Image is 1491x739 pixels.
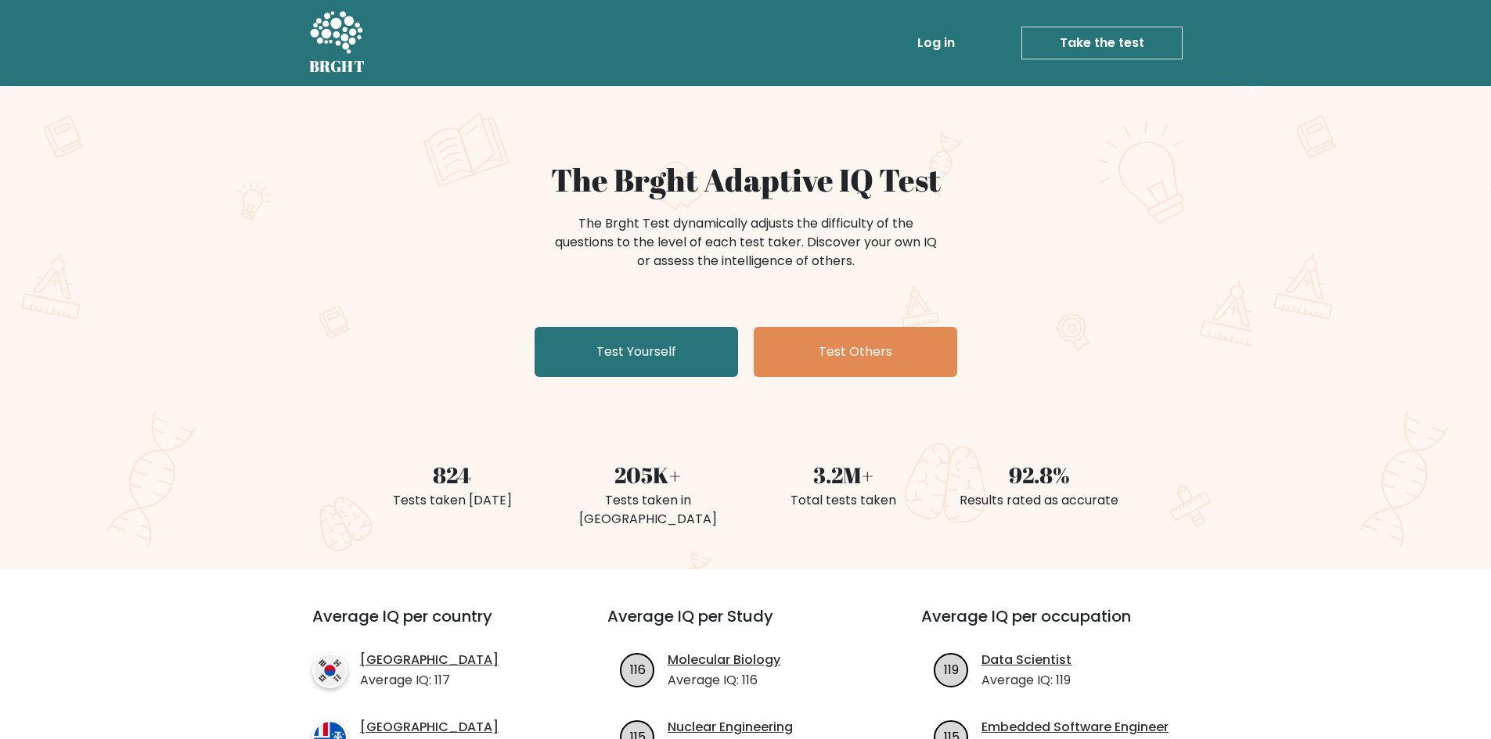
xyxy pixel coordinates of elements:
[668,671,780,690] p: Average IQ: 116
[755,458,932,491] div: 3.2M+
[981,671,1071,690] p: Average IQ: 119
[364,161,1128,199] h1: The Brght Adaptive IQ Test
[360,671,499,690] p: Average IQ: 117
[1021,27,1183,59] a: Take the test
[550,214,942,271] div: The Brght Test dynamically adjusts the difficulty of the questions to the level of each test take...
[364,458,541,491] div: 824
[312,607,551,644] h3: Average IQ per country
[921,607,1197,644] h3: Average IQ per occupation
[755,491,932,510] div: Total tests taken
[981,651,1071,669] a: Data Scientist
[630,660,646,678] text: 116
[309,6,366,80] a: BRGHT
[944,660,959,678] text: 119
[951,491,1128,510] div: Results rated as accurate
[668,651,780,669] a: Molecular Biology
[312,653,348,688] img: country
[951,458,1128,491] div: 92.8%
[981,718,1169,737] a: Embedded Software Engineer
[309,57,366,76] h5: BRGHT
[364,491,541,510] div: Tests taken [DATE]
[754,327,957,377] a: Test Others
[560,458,736,491] div: 205K+
[607,607,884,644] h3: Average IQ per Study
[668,718,793,737] a: Nuclear Engineering
[911,27,961,59] a: Log in
[560,491,736,529] div: Tests taken in [GEOGRAPHIC_DATA]
[360,651,499,669] a: [GEOGRAPHIC_DATA]
[535,327,738,377] a: Test Yourself
[360,718,499,737] a: [GEOGRAPHIC_DATA]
